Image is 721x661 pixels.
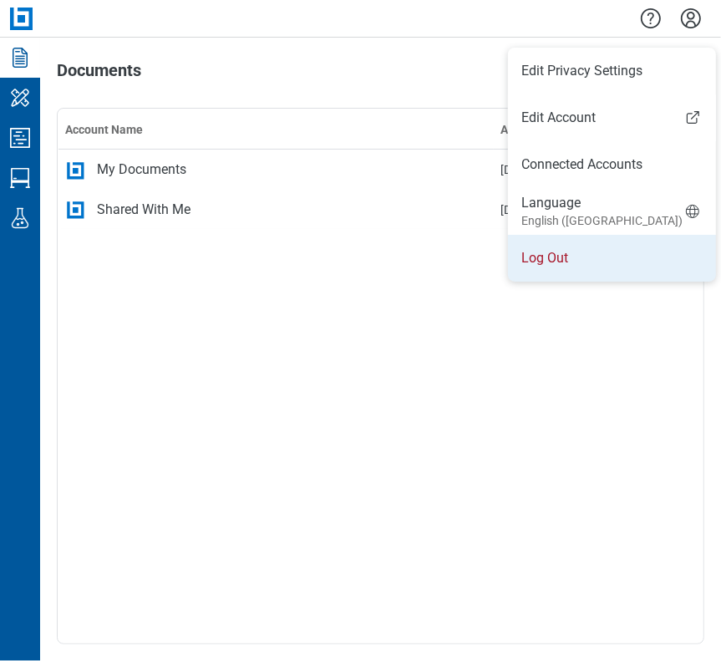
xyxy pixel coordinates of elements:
svg: Documents [7,44,33,71]
td: [DATE] [494,150,622,190]
a: Edit Account [508,108,716,128]
div: Shared With Me [97,200,190,220]
a: Connected Accounts [521,155,703,175]
small: English ([GEOGRAPHIC_DATA]) [521,212,683,229]
ul: Menu [508,48,716,282]
div: Account Name [65,121,487,138]
svg: Labs [7,205,33,231]
div: Language [521,194,683,229]
li: Log Out [508,235,716,282]
div: Added On [500,121,616,138]
svg: Studio Sessions [7,165,33,191]
svg: My Workspace [7,84,33,111]
svg: Studio Projects [7,125,33,151]
button: Settings [678,4,704,33]
li: Edit Privacy Settings [508,48,716,94]
div: My Documents [97,160,186,180]
table: bb-data-table [58,109,703,230]
td: [DATE] [494,190,622,230]
h1: Documents [57,61,141,88]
